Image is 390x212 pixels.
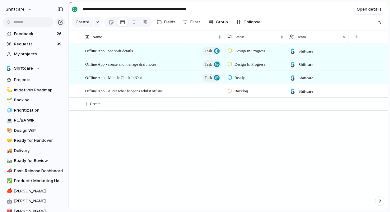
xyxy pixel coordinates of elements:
button: shiftcare [3,4,35,14]
button: 🍎 [6,188,12,194]
div: ✅ [7,177,11,185]
span: Collapse [244,19,261,25]
span: 99 [57,41,63,47]
a: 💫Initiatives Roadmap [3,85,65,95]
span: Feedback [14,31,55,37]
span: Open details [357,6,382,12]
a: 🤖[PERSON_NAME] [3,196,65,206]
button: 🛤️ [6,158,12,164]
div: 🎨 [7,127,11,134]
span: Task [205,60,212,69]
button: 🤖 [6,198,12,204]
button: Task [202,47,221,55]
div: 🛤️ [7,157,11,164]
span: Product / Marketing Handover [14,178,63,184]
a: 🍎[PERSON_NAME] [3,187,65,196]
span: Post-Release Dashboard [14,168,63,174]
span: Group [216,19,228,25]
div: 📣 [7,167,11,174]
span: Shiftcare [299,48,313,54]
span: Shiftcare [14,65,33,71]
span: Shiftcare [299,88,313,94]
span: Design In Progress [234,48,265,54]
span: Design WIP [14,127,63,134]
button: Collapse [234,17,263,27]
span: [PERSON_NAME] [14,198,63,204]
span: Name [92,34,102,40]
span: Initiatives Roadmap [14,87,63,93]
div: 💫 [7,86,11,94]
span: Shiftcare [299,75,313,81]
a: 🌱Backlog [3,95,65,105]
a: 🤝Ready for Handover [3,136,65,145]
a: ✅Product / Marketing Handover [3,176,65,186]
span: Ready for Handover [14,137,63,144]
button: Fields [154,17,178,27]
span: Requests [14,41,55,47]
span: Projects [14,77,63,83]
span: Filter [190,19,200,25]
span: Offline App - see shift details [85,47,133,54]
button: 🤝 [6,137,12,144]
span: Create [76,19,90,25]
button: ✅ [6,178,12,184]
div: 🌱 [7,97,11,104]
button: Open details [354,4,385,14]
span: shiftcare [6,6,25,12]
span: Create [90,101,100,107]
button: 🚚 [6,148,12,154]
a: Requests99 [3,39,65,49]
div: 💻 [7,117,11,124]
span: Task [205,47,212,55]
span: Team [297,34,306,40]
span: Offline App - create and manage draft notes [85,60,156,67]
span: Ready for Review [14,158,63,164]
span: Design In Progress [234,61,265,67]
a: 💻PO/BA WIP [3,116,65,125]
a: 🎨Design WIP [3,126,65,135]
div: 🧊 [7,107,11,114]
button: 💻 [6,117,12,123]
a: 📣Post-Release Dashboard [3,166,65,176]
button: Group [205,17,231,27]
span: Fields [164,19,175,25]
div: 🍎 [7,187,11,195]
span: Offline App - Mobile Clock In/Out [85,74,142,81]
span: Shiftcare [299,62,313,68]
div: 🤖 [7,198,11,205]
button: Filter [180,17,203,27]
button: Shiftcare [3,64,65,73]
a: 🚚Delivery [3,146,65,155]
a: 🛤️Ready for Review [3,156,65,165]
span: Delivery [14,148,63,154]
span: Backlog [234,88,248,94]
button: 🎨 [6,127,12,134]
span: PO/BA WIP [14,117,63,123]
div: 🤝 [7,137,11,144]
button: 💫 [6,87,12,93]
span: Offline App - Audit what happens whilst offline [85,87,163,94]
button: 📣 [6,168,12,174]
span: My projects [14,51,63,57]
span: Backlog [14,97,63,103]
a: My projects [3,49,65,59]
a: Projects [3,75,65,85]
a: 🧊Prioritization [3,106,65,115]
a: Feedback26 [3,29,65,39]
button: Task [202,60,221,68]
span: Ready [234,75,245,81]
button: 🌱 [6,97,12,103]
span: Task [205,73,212,82]
span: 26 [57,31,63,37]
